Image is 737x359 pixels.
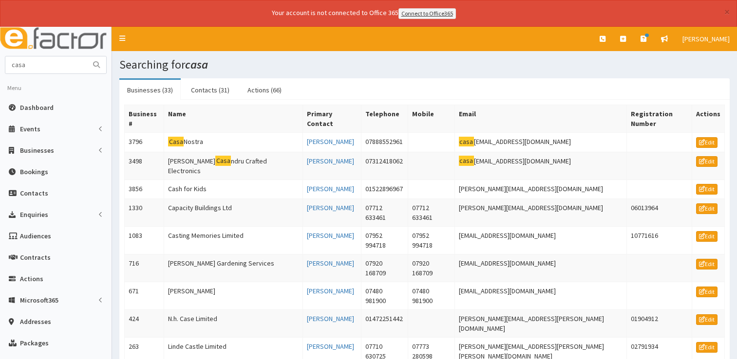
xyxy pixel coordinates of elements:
[398,8,456,19] a: Connect to Office365
[125,105,164,132] th: Business #
[408,199,455,227] td: 07712 633461
[408,254,455,282] td: 07920 168709
[626,105,692,132] th: Registration Number
[5,56,87,73] input: Search...
[164,310,302,338] td: N.h. Case Limited
[307,314,354,323] a: [PERSON_NAME]
[696,156,718,167] a: Edit
[119,58,730,71] h1: Searching for
[361,152,408,179] td: 07312418062
[696,137,718,148] a: Edit
[20,189,48,197] span: Contacts
[125,152,164,179] td: 3498
[215,156,231,166] mark: Casa
[692,105,724,132] th: Actions
[164,199,302,227] td: Capacity Buildings Ltd
[361,105,408,132] th: Telephone
[164,254,302,282] td: [PERSON_NAME] Gardening Services
[20,103,54,112] span: Dashboard
[459,137,474,147] mark: casa
[454,282,626,310] td: [EMAIL_ADDRESS][DOMAIN_NAME]
[696,314,718,325] a: Edit
[164,105,302,132] th: Name
[185,57,208,72] i: casa
[125,282,164,310] td: 671
[361,227,408,254] td: 07952 994718
[20,167,48,176] span: Bookings
[164,179,302,199] td: Cash for Kids
[240,80,289,100] a: Actions (66)
[454,105,626,132] th: Email
[307,157,354,165] a: [PERSON_NAME]
[307,137,354,146] a: [PERSON_NAME]
[454,310,626,338] td: [PERSON_NAME][EMAIL_ADDRESS][PERSON_NAME][DOMAIN_NAME]
[79,8,649,19] div: Your account is not connected to Office 365
[626,227,692,254] td: 10771616
[454,132,626,152] td: [EMAIL_ADDRESS][DOMAIN_NAME]
[361,254,408,282] td: 07920 168709
[696,342,718,353] a: Edit
[20,274,43,283] span: Actions
[724,7,730,17] button: ×
[307,287,354,295] a: [PERSON_NAME]
[20,296,58,305] span: Microsoft365
[454,179,626,199] td: [PERSON_NAME][EMAIL_ADDRESS][DOMAIN_NAME]
[164,282,302,310] td: [PERSON_NAME]
[361,132,408,152] td: 07888552961
[302,105,361,132] th: Primary Contact
[20,317,51,326] span: Addresses
[307,342,354,351] a: [PERSON_NAME]
[125,199,164,227] td: 1330
[361,199,408,227] td: 07712 633461
[20,232,51,240] span: Audiences
[307,184,354,193] a: [PERSON_NAME]
[361,282,408,310] td: 07480 981900
[307,231,354,240] a: [PERSON_NAME]
[459,156,474,166] mark: casa
[361,310,408,338] td: 01472251442
[20,146,54,155] span: Businesses
[626,199,692,227] td: 06013964
[20,339,49,347] span: Packages
[125,310,164,338] td: 424
[696,287,718,297] a: Edit
[307,259,354,268] a: [PERSON_NAME]
[408,105,455,132] th: Mobile
[696,259,718,269] a: Edit
[408,227,455,254] td: 07952 994718
[125,179,164,199] td: 3856
[696,231,718,242] a: Edit
[696,184,718,195] a: Edit
[164,227,302,254] td: Casting Memories Limited
[125,132,164,152] td: 3796
[626,310,692,338] td: 01904912
[454,227,626,254] td: [EMAIL_ADDRESS][DOMAIN_NAME]
[361,179,408,199] td: 01522896967
[164,152,302,179] td: [PERSON_NAME] ndru Crafted Electronics
[696,203,718,214] a: Edit
[125,254,164,282] td: 716
[164,132,302,152] td: Nostra
[20,253,51,262] span: Contracts
[125,227,164,254] td: 1083
[675,27,737,51] a: [PERSON_NAME]
[454,254,626,282] td: [EMAIL_ADDRESS][DOMAIN_NAME]
[307,203,354,212] a: [PERSON_NAME]
[119,80,181,100] a: Businesses (33)
[682,35,730,43] span: [PERSON_NAME]
[183,80,237,100] a: Contacts (31)
[20,210,48,219] span: Enquiries
[408,282,455,310] td: 07480 981900
[20,125,40,133] span: Events
[454,152,626,179] td: [EMAIL_ADDRESS][DOMAIN_NAME]
[168,137,184,147] mark: Casa
[454,199,626,227] td: [PERSON_NAME][EMAIL_ADDRESS][DOMAIN_NAME]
